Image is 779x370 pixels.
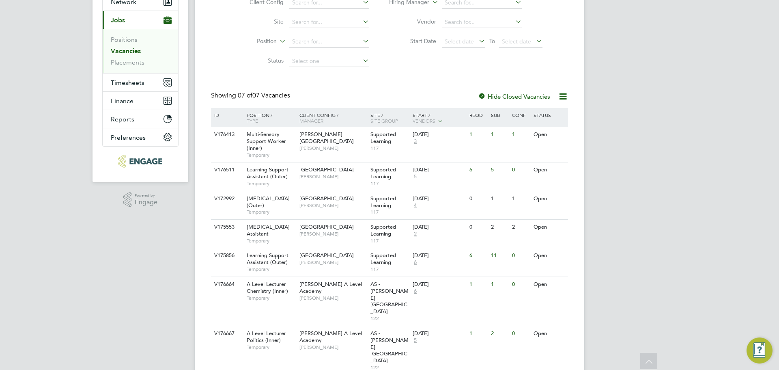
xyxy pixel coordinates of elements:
[212,162,241,177] div: V176511
[247,131,286,151] span: Multi-Sensory Support Worker (Inner)
[111,134,146,141] span: Preferences
[442,17,522,28] input: Search for...
[299,173,366,180] span: [PERSON_NAME]
[103,29,178,73] div: Jobs
[370,315,409,322] span: 122
[103,74,178,91] button: Timesheets
[230,37,277,45] label: Position
[413,224,465,231] div: [DATE]
[413,202,418,209] span: 4
[489,248,510,263] div: 11
[212,220,241,235] div: V175553
[489,162,510,177] div: 5
[413,288,418,295] span: 6
[299,344,366,351] span: [PERSON_NAME]
[118,155,162,168] img: blackstonerecruitment-logo-retina.png
[510,127,531,142] div: 1
[299,252,354,259] span: [GEOGRAPHIC_DATA]
[299,330,362,344] span: [PERSON_NAME] A Level Academy
[289,17,369,28] input: Search for...
[111,97,133,105] span: Finance
[510,108,531,122] div: Conf
[111,79,144,87] span: Timesheets
[103,92,178,110] button: Finance
[299,195,354,202] span: [GEOGRAPHIC_DATA]
[299,259,366,266] span: [PERSON_NAME]
[111,58,144,66] a: Placements
[532,191,567,206] div: Open
[467,127,488,142] div: 1
[299,202,366,209] span: [PERSON_NAME]
[103,11,178,29] button: Jobs
[510,162,531,177] div: 0
[370,180,409,187] span: 117
[247,266,295,273] span: Temporary
[111,47,141,55] a: Vacancies
[413,252,465,259] div: [DATE]
[413,259,418,266] span: 6
[237,18,284,25] label: Site
[510,220,531,235] div: 2
[489,127,510,142] div: 1
[532,248,567,263] div: Open
[370,266,409,273] span: 117
[413,337,418,344] span: 5
[370,117,398,124] span: Site Group
[299,117,323,124] span: Manager
[413,195,465,202] div: [DATE]
[238,91,252,100] span: 07 of
[370,252,396,266] span: Supported Learning
[370,223,396,237] span: Supported Learning
[445,38,474,45] span: Select date
[532,220,567,235] div: Open
[212,108,241,122] div: ID
[510,326,531,341] div: 0
[289,56,369,67] input: Select one
[299,281,362,294] span: [PERSON_NAME] A Level Academy
[413,131,465,138] div: [DATE]
[299,223,354,230] span: [GEOGRAPHIC_DATA]
[370,195,396,209] span: Supported Learning
[247,344,295,351] span: Temporary
[413,173,418,180] span: 5
[467,326,488,341] div: 1
[135,199,157,206] span: Engage
[135,192,157,199] span: Powered by
[510,248,531,263] div: 0
[413,330,465,337] div: [DATE]
[489,277,510,292] div: 1
[368,108,411,128] div: Site /
[289,36,369,48] input: Search for...
[370,145,409,151] span: 117
[297,108,368,128] div: Client Config /
[111,115,134,123] span: Reports
[123,192,158,208] a: Powered byEngage
[238,91,290,100] span: 07 Vacancies
[103,128,178,146] button: Preferences
[747,338,773,364] button: Engage Resource Center
[467,108,488,122] div: Reqd
[370,166,396,180] span: Supported Learning
[370,131,396,145] span: Supported Learning
[467,220,488,235] div: 0
[247,281,288,294] span: A Level Lecturer Chemistry (Inner)
[502,38,531,45] span: Select date
[389,18,436,25] label: Vendor
[467,277,488,292] div: 1
[241,108,297,128] div: Position /
[247,117,258,124] span: Type
[467,191,488,206] div: 0
[510,191,531,206] div: 1
[489,191,510,206] div: 1
[247,209,295,215] span: Temporary
[237,57,284,64] label: Status
[467,162,488,177] div: 6
[247,330,286,344] span: A Level Lecturer Politics (Inner)
[489,326,510,341] div: 2
[247,195,290,209] span: [MEDICAL_DATA] (Outer)
[211,91,292,100] div: Showing
[532,127,567,142] div: Open
[532,277,567,292] div: Open
[102,155,179,168] a: Go to home page
[510,277,531,292] div: 0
